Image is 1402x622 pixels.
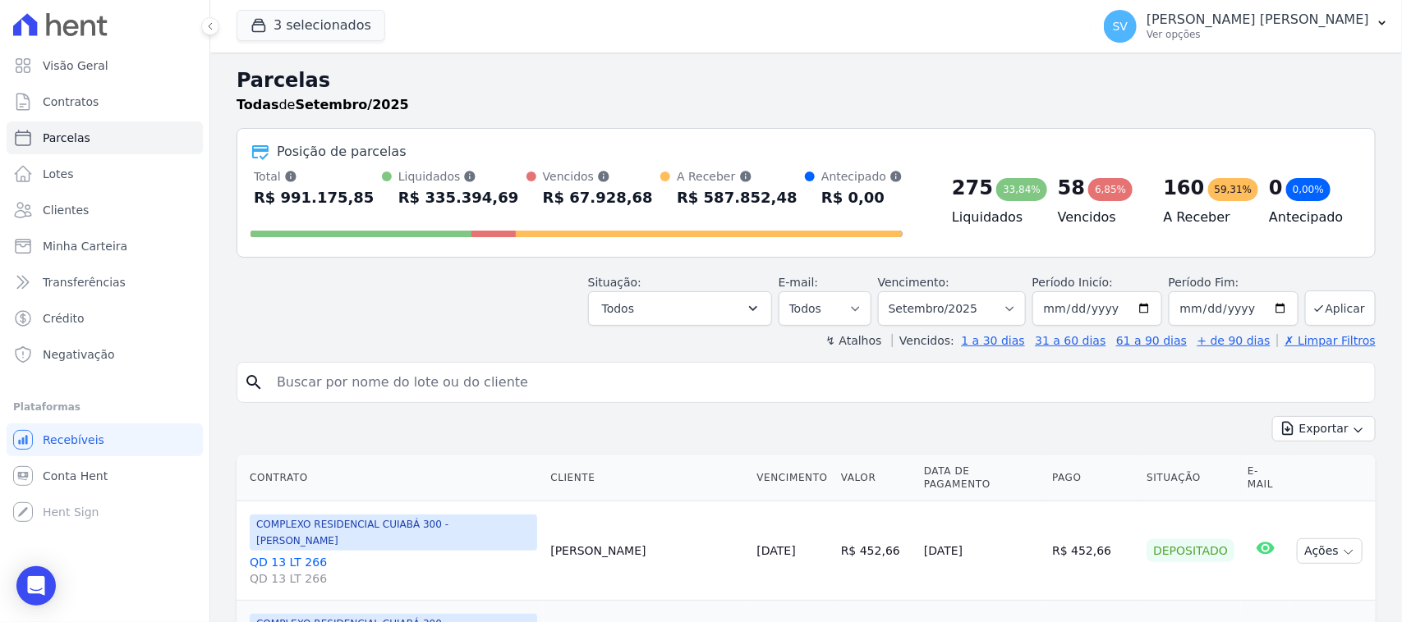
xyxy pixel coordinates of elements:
div: R$ 991.175,85 [254,185,375,211]
label: Vencidos: [892,334,954,347]
td: [PERSON_NAME] [544,501,750,601]
input: Buscar por nome do lote ou do cliente [267,366,1368,399]
div: Depositado [1147,539,1234,562]
div: Liquidados [398,168,519,185]
div: 58 [1058,175,1085,201]
th: Cliente [544,455,750,501]
a: + de 90 dias [1197,334,1271,347]
a: Lotes [7,158,203,190]
span: Clientes [43,202,89,218]
a: Contratos [7,85,203,118]
label: Vencimento: [878,276,949,289]
div: 0 [1269,175,1283,201]
a: Crédito [7,302,203,335]
div: Posição de parcelas [277,142,407,162]
a: 31 a 60 dias [1035,334,1106,347]
div: Vencidos [543,168,653,185]
div: 160 [1164,175,1205,201]
span: Parcelas [43,130,90,146]
h4: A Receber [1164,208,1243,227]
div: 6,85% [1088,178,1133,201]
a: [DATE] [756,544,795,557]
label: ↯ Atalhos [825,334,881,347]
button: Exportar [1272,416,1376,441]
span: Contratos [43,94,99,110]
th: Contrato [237,455,544,501]
h4: Liquidados [952,208,1032,227]
span: SV [1113,21,1128,32]
i: search [244,373,264,392]
th: Situação [1140,455,1241,501]
label: Período Inicío: [1032,276,1113,289]
strong: Todas [237,97,279,112]
p: [PERSON_NAME] [PERSON_NAME] [1147,11,1369,28]
span: Minha Carteira [43,238,127,254]
h4: Vencidos [1058,208,1138,227]
td: R$ 452,66 [1046,501,1140,601]
td: [DATE] [917,501,1046,601]
th: Pago [1046,455,1140,501]
div: R$ 67.928,68 [543,185,653,211]
p: de [237,95,409,115]
div: 59,31% [1208,178,1259,201]
div: R$ 0,00 [821,185,903,211]
div: Total [254,168,375,185]
td: R$ 452,66 [834,501,917,601]
div: Open Intercom Messenger [16,566,56,606]
a: 1 a 30 dias [962,334,1025,347]
label: E-mail: [779,276,819,289]
span: Visão Geral [43,57,108,74]
a: 61 a 90 dias [1116,334,1187,347]
span: Negativação [43,346,115,363]
button: Todos [588,291,772,326]
a: QD 13 LT 266QD 13 LT 266 [250,554,537,587]
span: COMPLEXO RESIDENCIAL CUIABÁ 300 - [PERSON_NAME] [250,515,537,551]
label: Situação: [588,276,641,289]
div: A Receber [677,168,798,185]
strong: Setembro/2025 [296,97,409,112]
span: Transferências [43,274,126,290]
a: Minha Carteira [7,230,203,263]
span: Crédito [43,310,85,327]
span: Todos [602,299,634,318]
div: 275 [952,175,993,201]
div: 33,84% [996,178,1047,201]
th: E-mail [1241,455,1290,501]
div: R$ 587.852,48 [677,185,798,211]
div: Plataformas [13,397,196,417]
a: Recebíveis [7,423,203,456]
a: Negativação [7,338,203,371]
div: Antecipado [821,168,903,185]
h4: Antecipado [1269,208,1349,227]
button: Ações [1297,538,1363,564]
span: Conta Hent [43,468,108,484]
a: Parcelas [7,121,203,154]
a: Conta Hent [7,460,203,492]
a: ✗ Limpar Filtros [1277,334,1376,347]
span: QD 13 LT 266 [250,570,537,587]
button: Aplicar [1305,290,1376,326]
h2: Parcelas [237,66,1376,95]
th: Data de Pagamento [917,455,1046,501]
a: Visão Geral [7,49,203,82]
div: R$ 335.394,69 [398,185,519,211]
label: Período Fim: [1169,274,1299,291]
span: Lotes [43,166,74,182]
a: Transferências [7,266,203,299]
th: Valor [834,455,917,501]
div: 0,00% [1286,178,1331,201]
button: 3 selecionados [237,10,385,41]
a: Clientes [7,194,203,226]
button: SV [PERSON_NAME] [PERSON_NAME] Ver opções [1091,3,1402,49]
p: Ver opções [1147,28,1369,41]
span: Recebíveis [43,432,104,448]
th: Vencimento [750,455,834,501]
